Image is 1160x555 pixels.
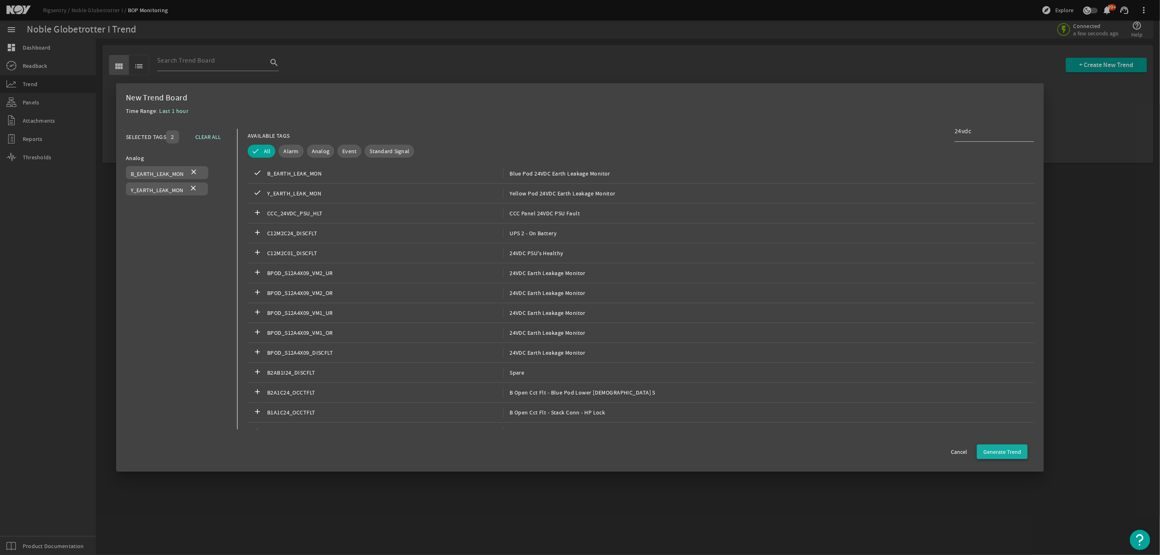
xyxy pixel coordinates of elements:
[253,189,262,198] mat-icon: check
[253,208,262,218] mat-icon: add
[253,308,262,318] mat-icon: add
[189,130,227,144] button: CLEAR ALL
[503,348,585,358] span: 24VDC Earth Leakage Monitor
[283,147,298,155] span: Alarm
[188,184,198,194] mat-icon: close
[131,186,184,194] span: Y_EARTH_LEAK_MON
[253,288,262,298] mat-icon: add
[267,368,503,377] span: B2AB1I24_DISCFLT
[267,208,503,218] span: CCC_24VDC_PSU_HLT
[171,133,174,141] span: 2
[342,147,356,155] span: Event
[264,147,271,155] span: All
[126,106,160,121] div: Time Range:
[267,228,503,238] span: C12M2C24_DISCFLT
[253,169,262,178] mat-icon: check
[955,126,1028,136] input: Search Tag Names
[983,448,1021,456] span: Generate Trend
[977,444,1028,459] button: Generate Trend
[253,228,262,238] mat-icon: add
[267,189,503,198] span: Y_EARTH_LEAK_MON
[503,368,524,377] span: Spare
[503,228,557,238] span: UPS 2 - On Battery
[267,169,503,178] span: B_EARTH_LEAK_MON
[1130,530,1150,550] button: Open Resource Center
[248,131,290,141] div: AVAILABLE TAGS
[253,248,262,258] mat-icon: add
[126,153,227,163] div: Analog
[253,427,262,437] mat-icon: add
[503,189,616,198] span: Yellow Pod 24VDC Earth Leakage Monitor
[503,427,609,437] span: Blue Pod Can 2 Power Supply DC Fault
[503,208,580,218] span: CCC Panel 24VDC PSU Fault
[951,448,967,456] span: Cancel
[189,168,199,178] mat-icon: close
[503,388,655,397] span: B Open Cct Flt - Blue Pod Lower [DEMOGRAPHIC_DATA] S
[503,328,585,338] span: 24VDC Earth Leakage Monitor
[267,308,503,318] span: BPOD_S12A4X09_VM1_UR
[267,288,503,298] span: BPOD_S12A4X09_VM2_OR
[195,132,221,142] span: CLEAR ALL
[126,132,166,142] div: SELECTED TAGS
[267,427,503,437] span: B_PSU2_DC_HLT
[253,328,262,338] mat-icon: add
[126,93,1035,103] div: New Trend Board
[267,248,503,258] span: C12M2C01_DISCFLT
[503,408,605,417] span: B Open Cct Flt - Stack Conn - HP Lock
[944,444,974,459] button: Cancel
[253,388,262,397] mat-icon: add
[369,147,409,155] span: Standard Signal
[312,147,330,155] span: Analog
[503,248,563,258] span: 24VDC PSU's Healthy
[503,169,610,178] span: Blue Pod 24VDC Earth Leakage Monitor
[267,328,503,338] span: BPOD_S12A4X09_VM1_OR
[503,268,585,278] span: 24VDC Earth Leakage Monitor
[503,308,585,318] span: 24VDC Earth Leakage Monitor
[267,388,503,397] span: B2A1C24_OCCTFLT
[131,170,184,178] span: B_EARTH_LEAK_MON
[253,268,262,278] mat-icon: add
[253,368,262,377] mat-icon: add
[267,268,503,278] span: BPOD_S12A4X09_VM2_UR
[253,348,262,358] mat-icon: add
[267,348,503,358] span: BPOD_S12A4X09_DISCFLT
[503,288,585,298] span: 24VDC Earth Leakage Monitor
[160,107,189,115] span: Last 1 hour
[267,408,503,417] span: B1A1C24_OCCTFLT
[253,408,262,417] mat-icon: add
